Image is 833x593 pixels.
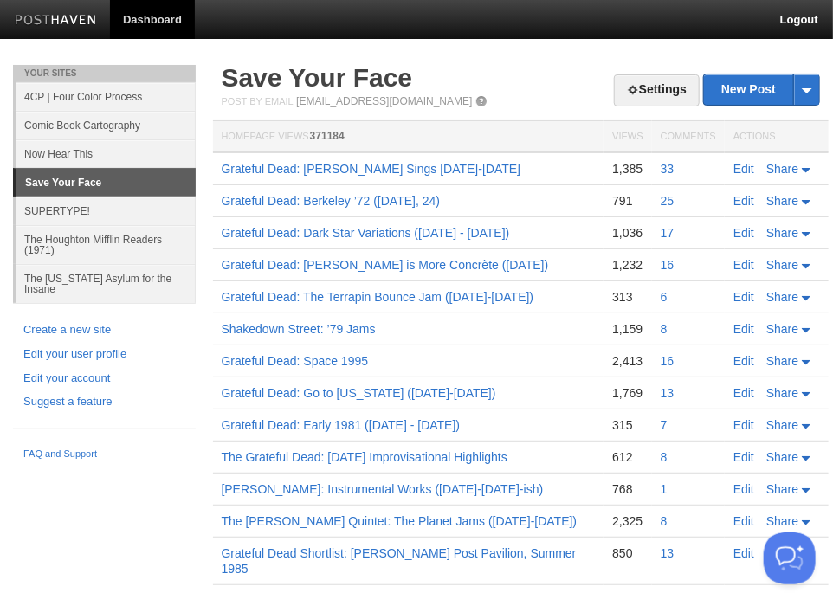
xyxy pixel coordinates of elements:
span: Share [766,226,798,240]
a: The [PERSON_NAME] Quintet: The Planet Jams ([DATE]-[DATE]) [222,514,578,528]
a: 4CP | Four Color Process [16,82,196,111]
a: Edit [733,322,754,336]
a: The [US_STATE] Asylum for the Insane [16,264,196,303]
a: Edit [733,354,754,368]
a: 17 [661,226,675,240]
span: Share [766,162,798,176]
a: New Post [704,74,819,105]
a: Edit [733,290,754,304]
a: 25 [661,194,675,208]
a: Suggest a feature [23,393,185,411]
a: Edit [733,162,754,176]
th: Views [604,121,651,153]
span: Share [766,194,798,208]
a: Edit [733,482,754,496]
span: Share [766,290,798,304]
a: 8 [661,322,668,336]
span: Share [766,322,798,336]
span: Share [766,386,798,400]
a: Edit [733,226,754,240]
span: Share [766,258,798,272]
div: 2,325 [612,513,643,529]
a: 7 [661,418,668,432]
a: 6 [661,290,668,304]
a: 8 [661,514,668,528]
a: FAQ and Support [23,447,185,462]
a: Comic Book Cartography [16,111,196,139]
a: 8 [661,450,668,464]
iframe: Help Scout Beacon - Open [764,532,816,584]
a: SUPERTYPE! [16,197,196,225]
a: Grateful Dead Shortlist: [PERSON_NAME] Post Pavilion, Summer 1985 [222,546,577,576]
div: 850 [612,545,643,561]
a: [EMAIL_ADDRESS][DOMAIN_NAME] [296,95,472,107]
div: 315 [612,417,643,433]
a: Grateful Dead: [PERSON_NAME] is More Concrète ([DATE]) [222,258,549,272]
a: Grateful Dead: Early 1981 ([DATE] - [DATE]) [222,418,461,432]
div: 768 [612,481,643,497]
div: 1,385 [612,161,643,177]
a: Edit [733,546,754,560]
a: 16 [661,354,675,368]
span: Share [766,482,798,496]
a: Create a new site [23,321,185,339]
span: Share [766,418,798,432]
a: [PERSON_NAME]: Instrumental Works ([DATE]-[DATE]-ish) [222,482,544,496]
a: Edit [733,418,754,432]
a: Grateful Dead: The Terrapin Bounce Jam ([DATE]-[DATE]) [222,290,534,304]
th: Comments [652,121,725,153]
div: 791 [612,193,643,209]
a: Edit [733,386,754,400]
div: 2,413 [612,353,643,369]
a: Shakedown Street: ’79 Jams [222,322,376,336]
a: Grateful Dead: [PERSON_NAME] Sings [DATE]-[DATE] [222,162,521,176]
a: 33 [661,162,675,176]
a: 16 [661,258,675,272]
a: Grateful Dead: Berkeley ’72 ([DATE], 24) [222,194,441,208]
a: 13 [661,386,675,400]
img: Posthaven-bar [15,15,97,28]
a: Edit [733,450,754,464]
div: 1,036 [612,225,643,241]
a: Save Your Face [222,63,413,92]
div: 1,159 [612,321,643,337]
div: 1,232 [612,257,643,273]
a: Edit [733,258,754,272]
a: The Grateful Dead: [DATE] Improvisational Highlights [222,450,507,464]
span: Share [766,354,798,368]
div: 612 [612,449,643,465]
a: The Houghton Mifflin Readers (1971) [16,225,196,264]
a: Grateful Dead: Go to [US_STATE] ([DATE]-[DATE]) [222,386,496,400]
div: 1,769 [612,385,643,401]
a: Edit [733,514,754,528]
a: Save Your Face [16,169,196,197]
span: 371184 [310,130,345,142]
a: 13 [661,546,675,560]
span: Share [766,514,798,528]
th: Actions [725,121,829,153]
span: Post by Email [222,96,294,106]
span: Share [766,450,798,464]
div: 313 [612,289,643,305]
a: Settings [614,74,700,106]
li: Your Sites [13,65,196,82]
a: Now Hear This [16,139,196,168]
th: Homepage Views [213,121,604,153]
a: Edit your user profile [23,345,185,364]
a: Edit [733,194,754,208]
a: 1 [661,482,668,496]
a: Grateful Dead: Space 1995 [222,354,369,368]
a: Grateful Dead: Dark Star Variations ([DATE] - [DATE]) [222,226,510,240]
a: Edit your account [23,370,185,388]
